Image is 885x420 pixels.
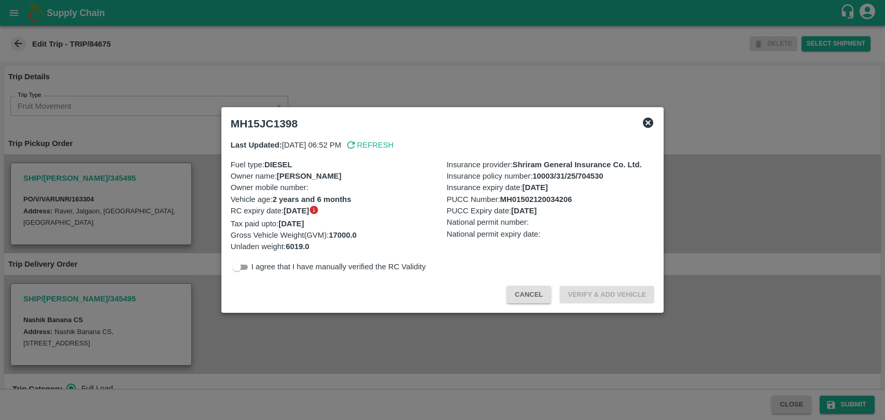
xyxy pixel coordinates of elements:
[357,139,394,151] p: Refresh
[447,159,655,170] p: Insurance provider :
[447,170,655,182] p: Insurance policy number :
[511,207,537,215] b: [DATE]
[447,228,541,240] span: National permit expiry date :
[231,194,439,205] p: Vehicle age :
[447,182,548,193] span: Insurance expiry date :
[264,161,292,169] b: DIESEL
[231,159,439,170] p: Fuel type :
[231,141,282,149] b: Last Updated:
[231,218,439,229] p: Tax paid upto :
[286,242,309,251] b: 6019.0
[345,139,394,151] button: Refresh
[231,205,310,216] span: RC expiry date :
[500,195,572,204] b: MH01502120034206
[231,241,439,252] p: Unladen weight :
[273,195,352,204] b: 2 years and 6 months
[447,194,655,205] p: PUCC Number :
[231,182,439,193] p: Owner mobile number :
[507,286,551,304] button: Cancel
[231,139,341,151] p: [DATE] 06:52 PM
[231,170,439,182] p: Owner name :
[523,183,548,192] b: [DATE]
[329,231,357,239] b: 17000.0
[251,261,426,272] p: I agree that I have manually verified the RC Validity
[284,207,309,215] b: [DATE]
[513,161,642,169] b: Shriram General Insurance Co. Ltd.
[447,216,655,228] p: National permit number :
[231,118,298,129] b: MH15JC1398
[278,220,304,228] b: [DATE]
[532,172,603,180] b: 10003/31/25/704530
[277,172,342,180] b: [PERSON_NAME]
[447,205,537,216] span: PUCC Expiry date :
[231,229,439,241] p: Gross Vehicle Weight(GVM) :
